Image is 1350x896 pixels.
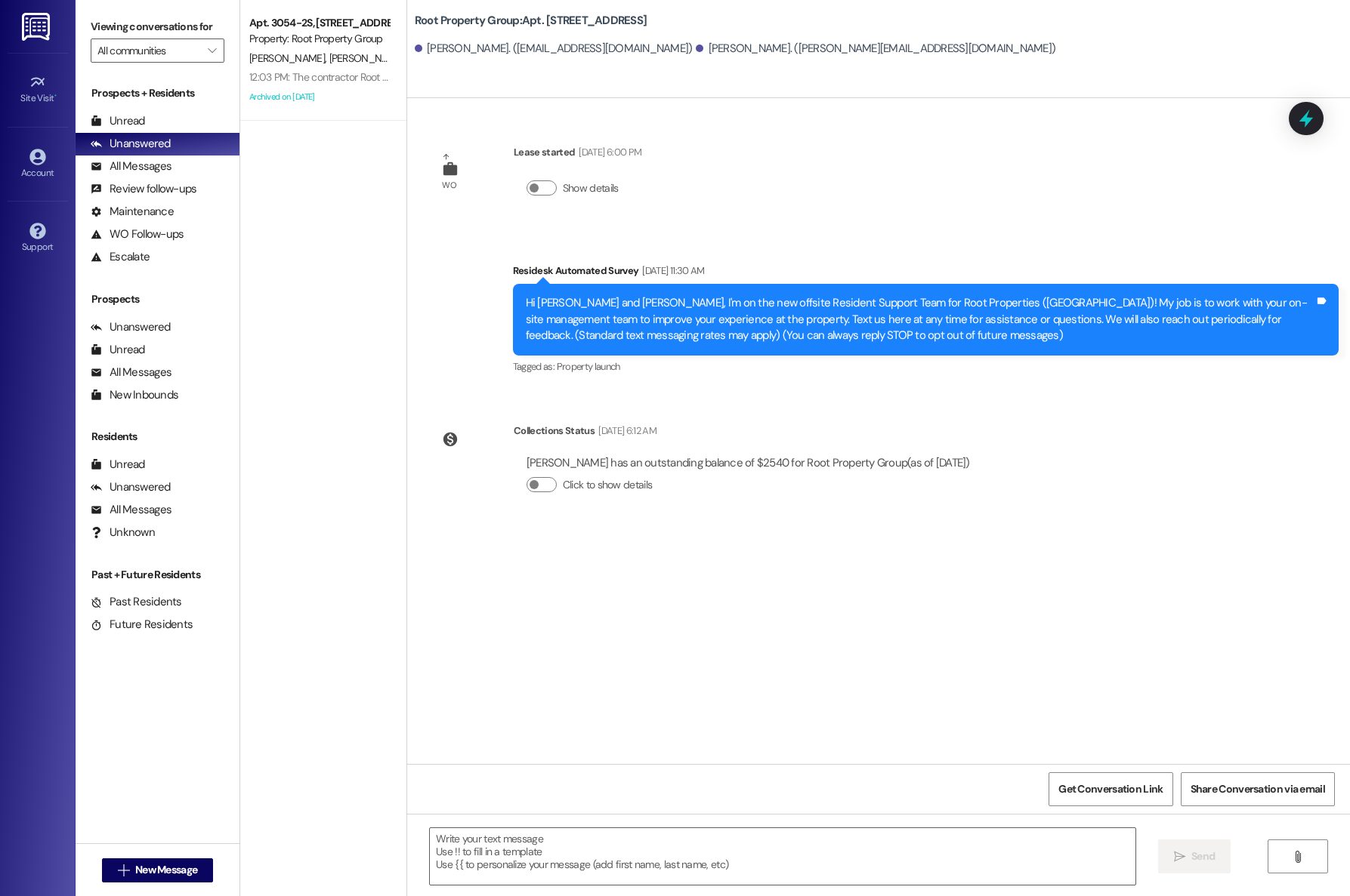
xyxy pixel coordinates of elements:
div: Unknown [91,525,155,540]
span: • [54,91,57,101]
div: Unanswered [91,319,171,335]
span: Share Conversation via email [1191,781,1325,797]
input: All communities [97,38,200,63]
div: Collections Status [514,423,595,439]
label: Show details [563,180,619,196]
div: Unread [91,457,145,473]
div: Tagged as: [513,356,1339,377]
span: [PERSON_NAME] [249,51,329,65]
i:  [1174,851,1185,863]
img: ResiDesk Logo [22,13,53,41]
div: Unanswered [91,479,171,495]
div: Residents [76,429,239,445]
div: [DATE] 11:30 AM [638,263,704,279]
button: Share Conversation via email [1181,772,1335,806]
div: Residesk Automated Survey [513,263,1339,284]
div: Escalate [91,249,150,265]
button: Get Conversation Link [1049,772,1172,806]
b: Root Property Group: Apt. [STREET_ADDRESS] [415,13,647,29]
div: Review follow-ups [91,181,196,197]
div: New Inbounds [91,387,178,403]
div: [PERSON_NAME] has an outstanding balance of $2540 for Root Property Group (as of [DATE]) [527,455,970,471]
a: Site Visit • [8,69,68,110]
div: Hi [PERSON_NAME] and [PERSON_NAME], I'm on the new offsite Resident Support Team for Root Propert... [526,295,1314,343]
span: [PERSON_NAME] [329,51,404,65]
div: Unread [91,342,145,358]
div: Unread [91,113,145,129]
i:  [1292,851,1303,863]
span: Property launch [557,360,620,373]
div: Apt. 3054-2S, [STREET_ADDRESS][PERSON_NAME] [249,15,389,31]
a: Support [8,218,68,259]
span: Send [1191,848,1215,864]
div: Past Residents [91,594,182,610]
button: Send [1158,839,1231,873]
div: Past + Future Residents [76,567,239,583]
div: WO Follow-ups [91,226,184,242]
div: Lease started [514,144,641,165]
div: [PERSON_NAME]. ([PERSON_NAME][EMAIL_ADDRESS][DOMAIN_NAME]) [696,41,1055,57]
label: Viewing conversations for [91,15,224,38]
div: Property: Root Property Group [249,31,389,47]
div: Prospects + Residents [76,85,239,101]
label: Click to show details [563,477,652,493]
div: [DATE] 6:12 AM [595,423,656,439]
div: [DATE] 6:00 PM [575,144,641,160]
div: Unanswered [91,136,171,152]
a: Account [8,144,68,185]
div: All Messages [91,159,171,174]
span: Get Conversation Link [1058,781,1163,797]
div: WO [442,177,456,193]
div: Maintenance [91,204,174,220]
div: All Messages [91,365,171,380]
i:  [208,45,216,57]
div: Future Residents [91,617,193,633]
div: All Messages [91,502,171,518]
button: New Message [102,858,214,882]
div: [PERSON_NAME]. ([EMAIL_ADDRESS][DOMAIN_NAME]) [415,41,693,57]
div: Prospects [76,291,239,307]
div: Archived on [DATE] [248,88,391,106]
